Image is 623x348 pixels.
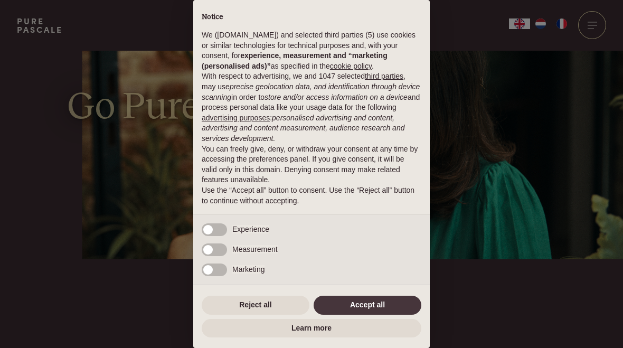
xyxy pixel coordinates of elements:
h2: Notice [202,13,421,22]
button: Reject all [202,296,309,315]
button: Accept all [314,296,421,315]
em: precise geolocation data, and identification through device scanning [202,82,420,101]
span: Measurement [232,245,278,253]
p: You can freely give, deny, or withdraw your consent at any time by accessing the preferences pane... [202,144,421,185]
p: With respect to advertising, we and 1047 selected , may use in order to and process personal data... [202,71,421,144]
button: Learn more [202,319,421,338]
span: Experience [232,225,269,233]
button: advertising purposes [202,113,270,124]
button: third parties [365,71,403,82]
p: We ([DOMAIN_NAME]) and selected third parties (5) use cookies or similar technologies for technic... [202,30,421,71]
em: store and/or access information on a device [265,93,408,101]
p: Use the “Accept all” button to consent. Use the “Reject all” button to continue without accepting. [202,185,421,206]
span: Marketing [232,265,265,274]
em: personalised advertising and content, advertising and content measurement, audience research and ... [202,114,404,143]
a: cookie policy [330,62,372,70]
strong: experience, measurement and “marketing (personalised ads)” [202,51,388,70]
